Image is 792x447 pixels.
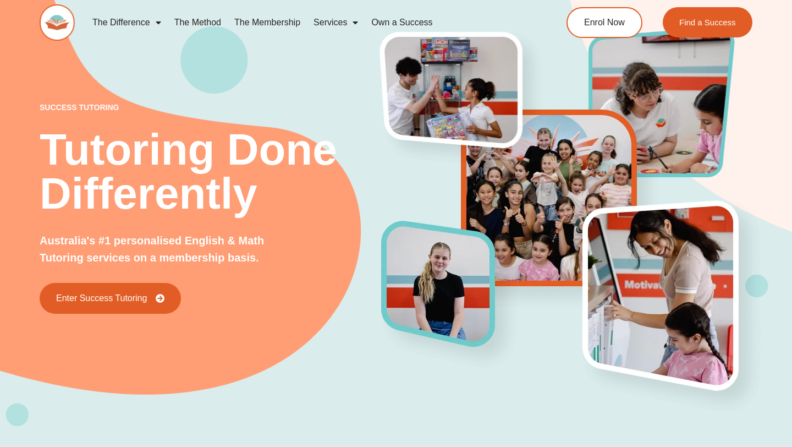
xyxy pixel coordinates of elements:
[365,10,439,35] a: Own a Success
[584,18,625,27] span: Enrol Now
[566,7,642,38] a: Enrol Now
[86,10,526,35] nav: Menu
[168,10,228,35] a: The Method
[40,128,382,216] h2: Tutoring Done Differently
[663,7,752,37] a: Find a Success
[40,103,382,111] p: success tutoring
[228,10,307,35] a: The Membership
[86,10,168,35] a: The Difference
[307,10,365,35] a: Services
[40,283,181,314] a: Enter Success Tutoring
[40,232,289,266] p: Australia's #1 personalised English & Math Tutoring services on a membership basis.
[56,294,147,303] span: Enter Success Tutoring
[679,18,736,26] span: Find a Success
